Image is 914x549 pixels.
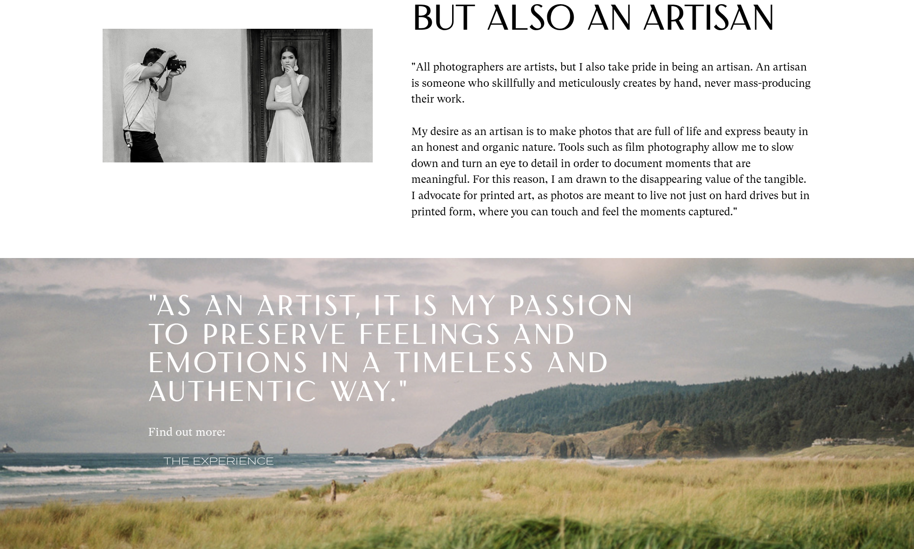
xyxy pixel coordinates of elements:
[148,425,225,439] span: Find out more:
[149,294,635,408] span: "As an artist, it is my passion to preserve feelings and emotions in a timeless and authentic way."
[411,59,811,107] p: "All photographers are artists, but I also take pride in being an artisan. An artisan is someone ...
[148,445,289,478] a: THE EXPERIENCE
[411,123,811,220] p: My desire as an artisan is to make photos that are full of life and express beauty in an honest a...
[163,456,274,468] p: THE EXPERIENCE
